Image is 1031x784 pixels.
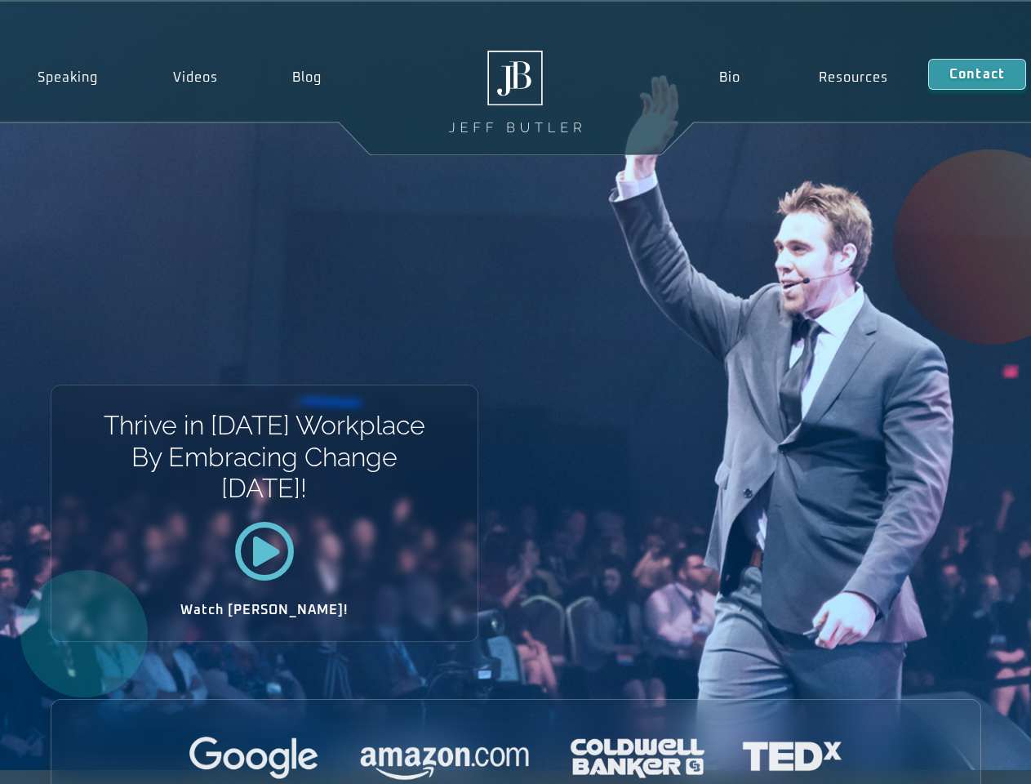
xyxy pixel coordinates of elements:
h1: Thrive in [DATE] Workplace By Embracing Change [DATE]! [102,410,426,504]
a: Blog [255,59,359,96]
nav: Menu [679,59,927,96]
a: Bio [679,59,780,96]
a: Videos [136,59,256,96]
h2: Watch [PERSON_NAME]! [109,604,420,617]
a: Contact [928,59,1026,90]
a: Resources [780,59,928,96]
span: Contact [949,68,1005,81]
